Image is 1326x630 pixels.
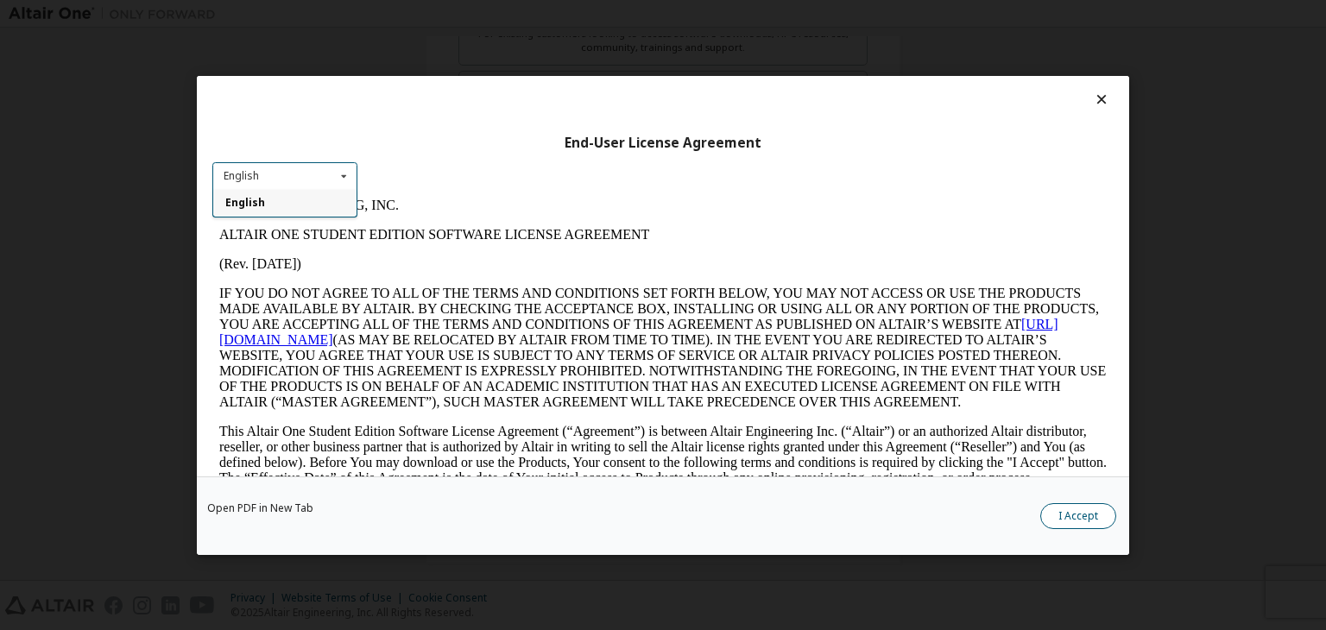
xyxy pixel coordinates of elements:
p: (Rev. [DATE]) [7,56,894,72]
div: End-User License Agreement [212,134,1114,151]
p: IF YOU DO NOT AGREE TO ALL OF THE TERMS AND CONDITIONS SET FORTH BELOW, YOU MAY NOT ACCESS OR USE... [7,85,894,210]
p: ALTAIR ONE STUDENT EDITION SOFTWARE LICENSE AGREEMENT [7,27,894,42]
button: I Accept [1040,503,1116,529]
p: This Altair One Student Edition Software License Agreement (“Agreement”) is between Altair Engine... [7,224,894,286]
div: English [224,171,259,181]
a: [URL][DOMAIN_NAME] [7,117,846,147]
a: Open PDF in New Tab [207,503,313,513]
span: English [225,195,265,210]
